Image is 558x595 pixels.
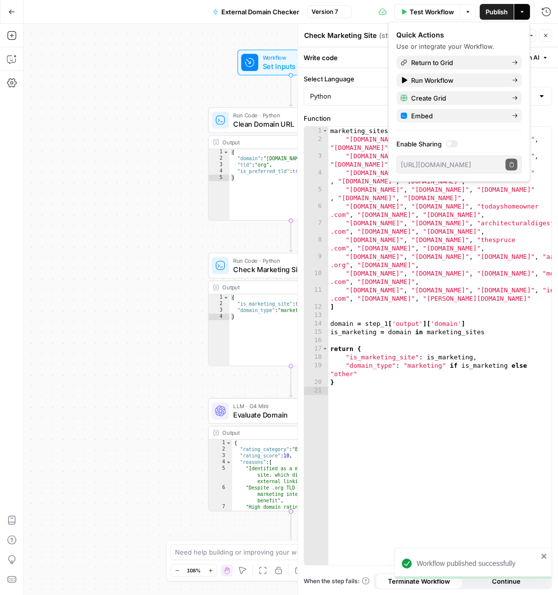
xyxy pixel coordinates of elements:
[304,219,328,236] div: 7
[304,319,328,328] div: 14
[411,111,504,121] span: Embed
[304,185,328,202] div: 5
[322,127,328,135] span: Toggle code folding, rows 1 through 12
[304,135,328,152] div: 2
[411,58,504,68] span: Return to Grid
[304,386,328,395] div: 21
[304,311,328,319] div: 13
[396,139,522,149] label: Enable Sharing
[289,75,293,106] g: Edge from start to step_1
[307,5,351,18] button: Version 7
[304,252,328,269] div: 9
[304,269,328,286] div: 10
[304,113,552,123] label: Function
[289,366,293,397] g: Edge from step_2 to step_3
[209,155,229,162] div: 2
[541,552,548,560] button: close
[304,236,328,252] div: 8
[226,459,232,465] span: Toggle code folding, rows 4 through 8
[310,91,534,101] input: Python
[411,93,504,103] span: Create Grid
[209,465,232,485] div: 5
[304,361,328,378] div: 19
[209,504,232,523] div: 7
[411,75,504,85] span: Run Workflow
[222,283,344,291] div: Output
[209,453,232,459] div: 3
[223,149,229,155] span: Toggle code folding, rows 1 through 5
[233,111,346,119] span: Run Code · Python
[209,440,232,446] div: 1
[209,307,229,314] div: 3
[187,566,201,574] span: 108%
[480,4,514,20] button: Publish
[209,301,229,307] div: 2
[208,398,374,511] div: LLM · O4 MiniEvaluate DomainStep 3Output{ "rating_category":"Bad", "rating_score":10, "reasons":[...
[289,511,293,542] g: Edge from step_3 to end
[223,294,229,301] span: Toggle code folding, rows 1 through 4
[304,169,328,185] div: 4
[322,345,328,353] span: Toggle code folding, rows 17 through 20
[492,576,521,586] span: Continue
[209,168,229,175] div: 4
[492,53,539,62] span: Generate with AI
[208,253,374,366] div: Run Code · PythonCheck Marketing SiteStep 2Output{ "is_marketing_site":true, "domain_type":"marke...
[233,402,344,410] span: LLM · O4 Mini
[208,107,374,221] div: Run Code · PythonClean Domain URLStep 1Output{ "domain":"[DOMAIN_NAME]", "tld":"org", "is_preferr...
[388,576,450,586] span: Terminate Workflow
[304,303,328,311] div: 12
[486,7,508,17] span: Publish
[209,149,229,155] div: 1
[263,53,315,62] span: Workflow
[304,286,328,303] div: 11
[233,119,346,130] span: Clean Domain URL
[312,7,338,16] span: Version 7
[209,314,229,320] div: 4
[233,409,344,420] span: Evaluate Domain
[417,559,538,568] div: Workflow published successfully
[222,428,344,437] div: Output
[304,577,370,586] a: When the step fails:
[304,74,552,84] label: Select Language
[304,127,328,135] div: 1
[396,30,522,40] div: Quick Actions
[304,336,328,345] div: 16
[233,256,344,265] span: Run Code · Python
[209,294,229,301] div: 1
[304,378,328,386] div: 20
[304,202,328,219] div: 6
[207,4,305,20] button: External Domain Checker
[379,31,407,40] span: ( step_2 )
[209,485,232,504] div: 6
[304,152,328,169] div: 3
[396,42,494,50] span: Use or integrate your Workflow.
[263,61,315,71] span: Set Inputs
[233,264,344,275] span: Check Marketing Site
[410,7,454,17] span: Test Workflow
[394,4,460,20] button: Test Workflow
[304,31,377,40] textarea: Check Marketing Site
[209,459,232,465] div: 4
[209,446,232,453] div: 2
[226,440,232,446] span: Toggle code folding, rows 1 through 10
[463,573,550,589] button: Continue
[304,345,328,353] div: 17
[222,138,344,146] div: Output
[289,220,293,251] g: Edge from step_1 to step_2
[304,328,328,336] div: 15
[209,175,229,181] div: 5
[480,51,552,64] button: Generate with AI
[221,7,299,17] span: External Domain Checker
[209,162,229,168] div: 3
[304,353,328,361] div: 18
[208,50,374,75] div: WorkflowSet InputsInputs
